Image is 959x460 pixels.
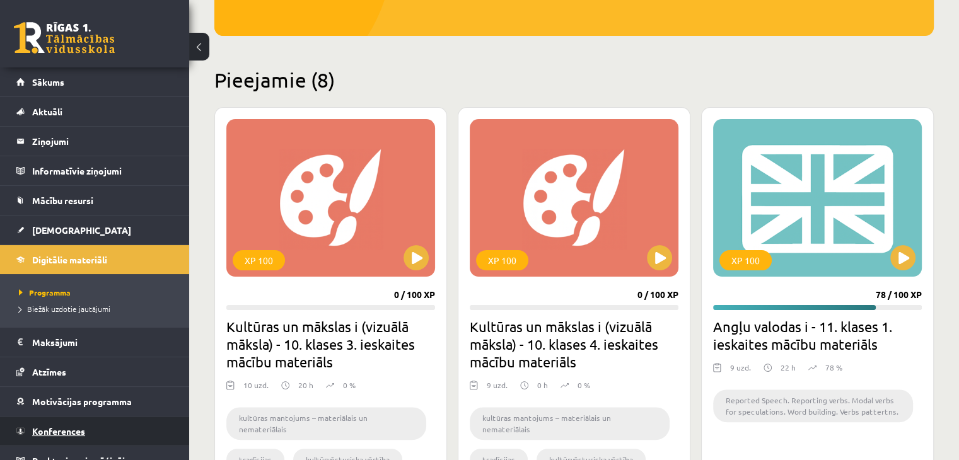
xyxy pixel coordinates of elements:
[32,425,85,437] span: Konferences
[233,250,285,270] div: XP 100
[470,407,670,440] li: kultūras mantojums – materiālais un nemateriālais
[719,250,772,270] div: XP 100
[476,250,528,270] div: XP 100
[32,156,173,185] legend: Informatīvie ziņojumi
[470,318,678,371] h2: Kultūras un mākslas i (vizuālā māksla) - 10. klases 4. ieskaites mācību materiāls
[16,127,173,156] a: Ziņojumi
[16,67,173,96] a: Sākums
[16,97,173,126] a: Aktuāli
[16,216,173,244] a: [DEMOGRAPHIC_DATA]
[537,379,548,391] p: 0 h
[32,127,173,156] legend: Ziņojumi
[32,224,131,236] span: [DEMOGRAPHIC_DATA]
[825,362,842,373] p: 78 %
[32,254,107,265] span: Digitālie materiāli
[214,67,934,92] h2: Pieejamie (8)
[713,318,922,353] h2: Angļu valodas i - 11. klases 1. ieskaites mācību materiāls
[226,318,435,371] h2: Kultūras un mākslas i (vizuālā māksla) - 10. klases 3. ieskaites mācību materiāls
[578,379,590,391] p: 0 %
[14,22,115,54] a: Rīgas 1. Tālmācības vidusskola
[32,328,173,357] legend: Maksājumi
[16,357,173,386] a: Atzīmes
[226,407,426,440] li: kultūras mantojums – materiālais un nemateriālais
[781,362,796,373] p: 22 h
[730,362,751,381] div: 9 uzd.
[16,186,173,215] a: Mācību resursi
[19,287,177,298] a: Programma
[16,417,173,446] a: Konferences
[16,328,173,357] a: Maksājumi
[32,195,93,206] span: Mācību resursi
[16,245,173,274] a: Digitālie materiāli
[487,379,508,398] div: 9 uzd.
[32,366,66,377] span: Atzīmes
[32,106,62,117] span: Aktuāli
[19,304,110,314] span: Biežāk uzdotie jautājumi
[298,379,313,391] p: 20 h
[243,379,269,398] div: 10 uzd.
[713,389,913,422] li: Reported Speech. Reporting verbs. Modal verbs for speculations. Word building. Verbs pattertns.
[19,287,71,297] span: Programma
[19,303,177,314] a: Biežāk uzdotie jautājumi
[32,396,132,407] span: Motivācijas programma
[16,156,173,185] a: Informatīvie ziņojumi
[343,379,356,391] p: 0 %
[16,387,173,416] a: Motivācijas programma
[32,76,64,88] span: Sākums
